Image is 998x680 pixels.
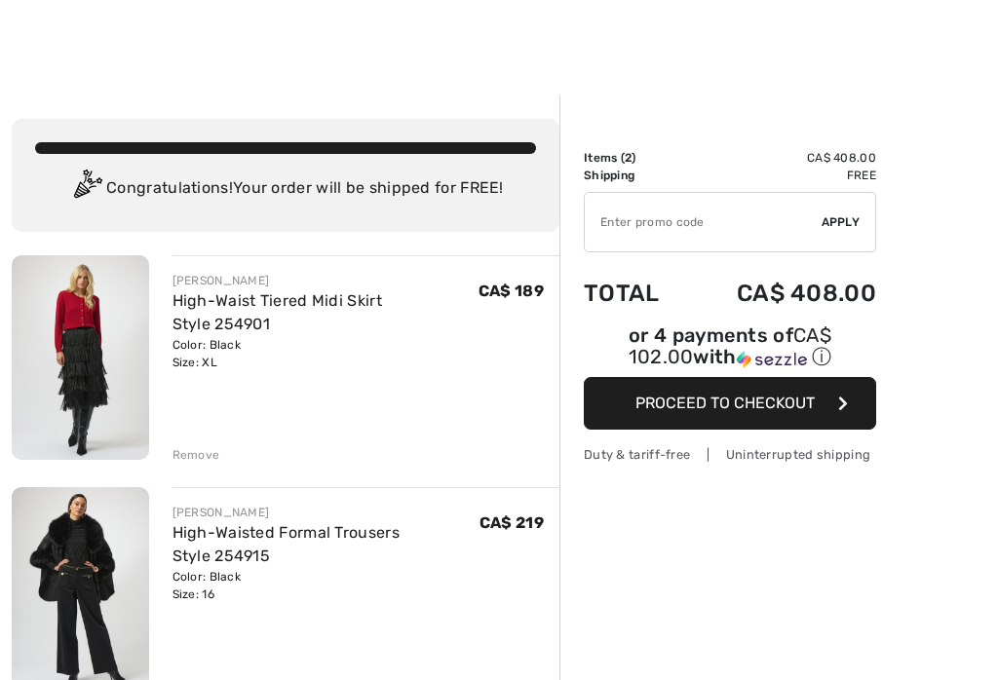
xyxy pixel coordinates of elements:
[35,170,536,208] div: Congratulations! Your order will be shipped for FREE!
[480,513,544,532] span: CA$ 219
[479,282,544,300] span: CA$ 189
[585,193,822,251] input: Promo code
[173,504,480,521] div: [PERSON_NAME]
[173,446,220,464] div: Remove
[686,260,876,326] td: CA$ 408.00
[686,149,876,167] td: CA$ 408.00
[173,272,479,289] div: [PERSON_NAME]
[584,377,876,430] button: Proceed to Checkout
[584,326,876,377] div: or 4 payments ofCA$ 102.00withSezzle Click to learn more about Sezzle
[584,167,686,184] td: Shipping
[625,151,632,165] span: 2
[173,523,400,565] a: High-Waisted Formal Trousers Style 254915
[584,149,686,167] td: Items ( )
[173,336,479,371] div: Color: Black Size: XL
[737,351,807,368] img: Sezzle
[822,213,861,231] span: Apply
[12,255,149,460] img: High-Waist Tiered Midi Skirt Style 254901
[584,260,686,326] td: Total
[584,445,876,464] div: Duty & tariff-free | Uninterrupted shipping
[635,394,815,412] span: Proceed to Checkout
[173,568,480,603] div: Color: Black Size: 16
[173,291,382,333] a: High-Waist Tiered Midi Skirt Style 254901
[629,323,831,368] span: CA$ 102.00
[686,167,876,184] td: Free
[584,326,876,370] div: or 4 payments of with
[67,170,106,208] img: Congratulation2.svg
